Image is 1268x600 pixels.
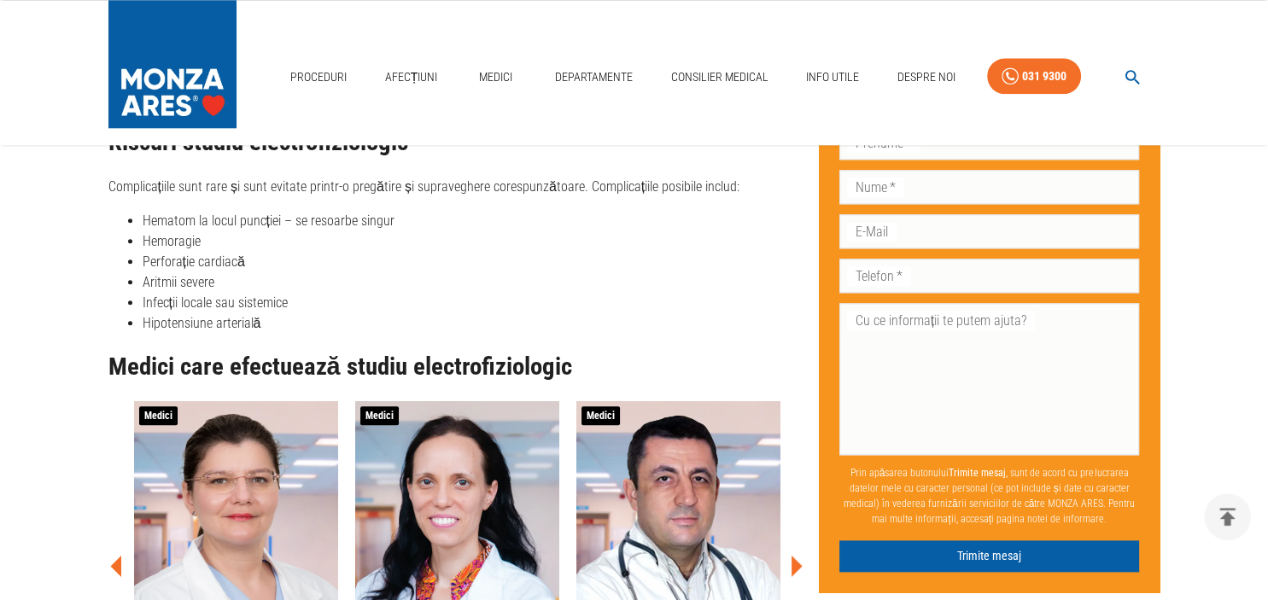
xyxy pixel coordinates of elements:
h2: Medici care efectuează studiu electrofiziologic [108,353,805,381]
span: Medici [139,406,178,425]
h2: Riscuri studiu electrofiziologic [108,129,805,156]
button: delete [1204,493,1251,540]
li: Hemoragie [143,231,805,252]
span: Medici [581,406,620,425]
a: Medici [469,60,523,95]
a: Consilier Medical [663,60,774,95]
a: Info Utile [799,60,866,95]
p: Prin apăsarea butonului , sunt de acord cu prelucrarea datelor mele cu caracter personal (ce pot ... [839,458,1140,533]
li: Aritmii severe [143,272,805,293]
a: 031 9300 [987,58,1081,95]
span: Medici [360,406,399,425]
li: Infecții locale sau sistemice [143,293,805,313]
a: Proceduri [283,60,354,95]
li: Hipotensiune arterială [143,313,805,334]
div: 031 9300 [1022,66,1066,87]
a: Departamente [548,60,640,95]
a: Afecțiuni [378,60,445,95]
b: Trimite mesaj [949,467,1006,479]
p: Complicațiile sunt rare și sunt evitate printr-o pregătire și supraveghere corespunzătoare. Compl... [108,177,805,197]
li: Hematom la locul puncției – se resoarbe singur [143,211,805,231]
li: Perforație cardiacă [143,252,805,272]
button: Trimite mesaj [839,540,1140,572]
a: Despre Noi [891,60,962,95]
